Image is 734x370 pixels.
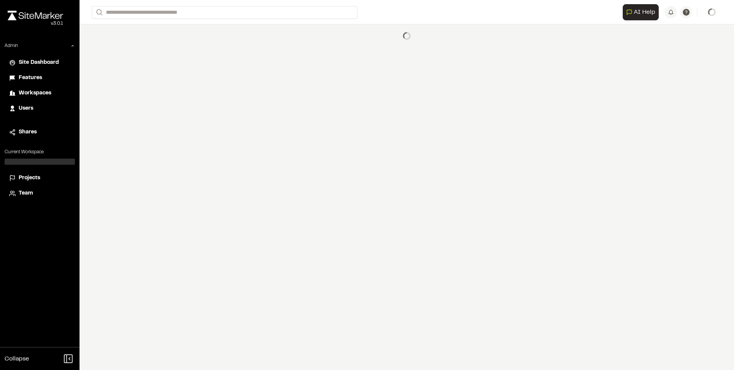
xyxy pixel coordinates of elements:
[9,189,70,198] a: Team
[623,4,659,20] button: Open AI Assistant
[9,89,70,97] a: Workspaces
[5,149,75,156] p: Current Workspace
[9,58,70,67] a: Site Dashboard
[19,189,33,198] span: Team
[19,74,42,82] span: Features
[5,354,29,364] span: Collapse
[19,174,40,182] span: Projects
[8,20,63,27] div: Oh geez...please don't...
[19,104,33,113] span: Users
[92,6,106,19] button: Search
[9,74,70,82] a: Features
[19,128,37,136] span: Shares
[623,4,662,20] div: Open AI Assistant
[9,174,70,182] a: Projects
[5,42,18,49] p: Admin
[19,58,59,67] span: Site Dashboard
[8,11,63,20] img: rebrand.png
[634,8,655,17] span: AI Help
[9,104,70,113] a: Users
[19,89,51,97] span: Workspaces
[9,128,70,136] a: Shares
